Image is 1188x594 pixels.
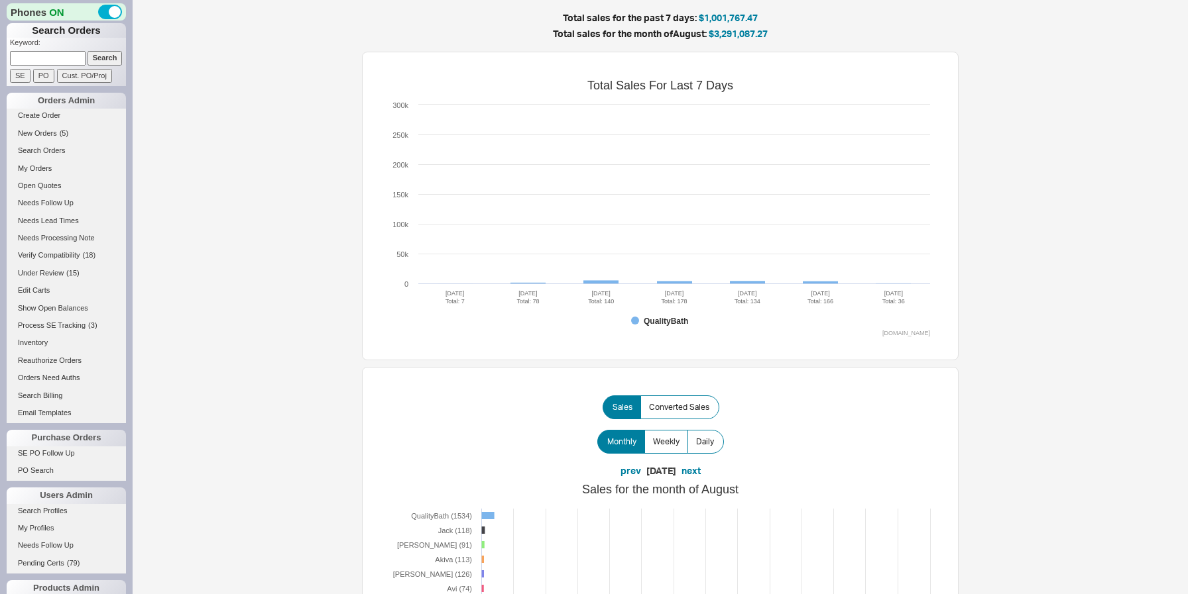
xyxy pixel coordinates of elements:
[644,317,688,326] tspan: QualityBath
[649,402,709,413] span: Converted Sales
[83,251,96,259] span: ( 18 )
[397,541,472,549] tspan: [PERSON_NAME] (91)
[518,290,537,297] tspan: [DATE]
[18,251,80,259] span: Verify Compatibility
[582,483,739,496] tspan: Sales for the month of August
[7,430,126,446] div: Purchase Orders
[7,464,126,477] a: PO Search
[7,446,126,460] a: SE PO Follow Up
[67,559,80,567] span: ( 79 )
[243,13,1078,23] h5: Total sales for the past 7 days:
[445,298,465,305] tspan: Total: 7
[445,290,464,297] tspan: [DATE]
[7,109,126,123] a: Create Order
[7,144,126,158] a: Search Orders
[882,298,905,305] tspan: Total: 36
[811,290,829,297] tspan: [DATE]
[447,585,472,593] tspan: Avi (74)
[18,541,74,549] span: Needs Follow Up
[7,283,126,297] a: Edit Carts
[392,161,408,169] text: 200k
[18,269,64,277] span: Under Review
[7,214,126,228] a: Needs Lead Times
[60,129,68,137] span: ( 5 )
[882,330,930,336] text: [DOMAIN_NAME]
[592,290,611,297] tspan: [DATE]
[7,23,126,38] h1: Search Orders
[7,504,126,518] a: Search Profiles
[392,101,408,109] text: 300k
[7,521,126,535] a: My Profiles
[607,436,636,447] span: Monthly
[738,290,756,297] tspan: [DATE]
[735,298,760,305] tspan: Total: 134
[516,298,539,305] tspan: Total: 78
[392,191,408,199] text: 150k
[10,38,126,51] p: Keyword:
[7,266,126,280] a: Under Review(15)
[88,51,123,65] input: Search
[621,464,641,477] button: prev
[7,371,126,385] a: Orders Need Auths
[587,79,733,92] tspan: Total Sales For Last 7 Days
[7,319,126,332] a: Process SE Tracking(3)
[682,464,701,477] button: next
[18,129,57,137] span: New Orders
[653,436,680,447] span: Weekly
[588,298,614,305] tspan: Total: 140
[7,556,126,570] a: Pending Certs(79)
[49,5,64,19] span: ON
[88,321,97,329] span: ( 3 )
[696,436,714,447] span: Daily
[392,221,408,228] text: 100k
[884,290,903,297] tspan: [DATE]
[7,196,126,210] a: Needs Follow Up
[7,231,126,245] a: Needs Processing Note
[411,512,472,520] tspan: QualityBath (1534)
[807,298,833,305] tspan: Total: 166
[18,234,95,242] span: Needs Processing Note
[66,269,80,277] span: ( 15 )
[404,280,408,288] text: 0
[435,556,472,564] tspan: Akiva (113)
[7,126,126,140] a: New Orders(5)
[646,464,676,477] div: [DATE]
[18,559,64,567] span: Pending Certs
[7,354,126,368] a: Reauthorize Orders
[396,250,408,258] text: 50k
[33,69,54,83] input: PO
[392,131,408,139] text: 250k
[18,199,74,207] span: Needs Follow Up
[7,248,126,262] a: Verify Compatibility(18)
[7,301,126,315] a: Show Open Balances
[7,3,126,21] div: Phones
[7,389,126,403] a: Search Billing
[7,336,126,350] a: Inventory
[438,526,472,534] tspan: Jack (118)
[243,29,1078,38] h5: Total sales for the month of August :
[7,487,126,503] div: Users Admin
[661,298,687,305] tspan: Total: 178
[7,162,126,175] a: My Orders
[10,69,30,83] input: SE
[613,402,632,413] span: Sales
[18,321,86,329] span: Process SE Tracking
[7,406,126,420] a: Email Templates
[7,179,126,193] a: Open Quotes
[709,28,768,39] span: $3,291,087.27
[57,69,112,83] input: Cust. PO/Proj
[7,538,126,552] a: Needs Follow Up
[7,93,126,109] div: Orders Admin
[393,570,472,578] tspan: [PERSON_NAME] (126)
[699,12,758,23] span: $1,001,767.47
[665,290,683,297] tspan: [DATE]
